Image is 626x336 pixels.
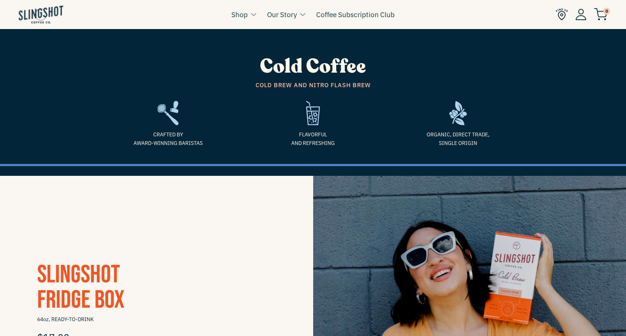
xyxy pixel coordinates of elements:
[391,130,525,147] span: Organic, Direct Trade, Single Origin
[37,313,276,326] span: 64oz, READY-TO-DRINK
[556,8,568,20] img: Find Us
[594,10,607,19] a: 0
[575,9,587,20] img: Account
[603,8,610,15] span: 0
[306,101,320,125] img: refreshing-1635975143169.svg
[37,260,125,315] span: Slingshot Fridge Box
[594,8,607,20] img: cart
[101,80,525,90] span: Cold Brew and Nitro Flash Brew
[267,9,297,20] a: Our Story
[157,101,179,125] img: frame2-1635783918803.svg
[101,130,235,147] span: Crafted by Award-Winning Baristas
[316,9,395,20] a: Coffee Subscription Club
[260,53,366,80] span: Cold Coffee
[37,260,125,315] a: SlingshotFridge Box
[449,101,467,125] img: frame-1635784469962.svg
[246,130,380,147] span: Flavorful and refreshing
[231,9,248,20] a: Shop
